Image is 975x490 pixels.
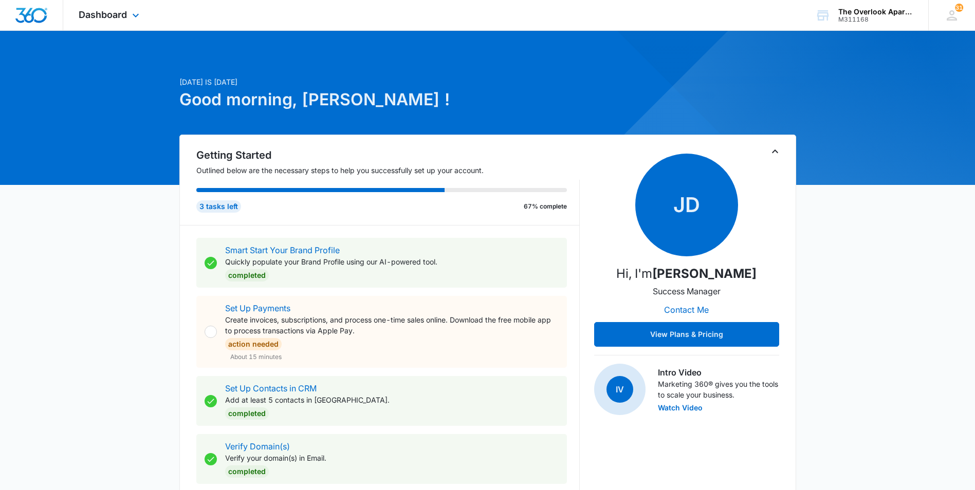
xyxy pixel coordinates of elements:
[196,147,580,163] h2: Getting Started
[225,441,290,451] a: Verify Domain(s)
[594,322,779,347] button: View Plans & Pricing
[838,8,913,16] div: account name
[225,256,437,267] p: Quickly populate your Brand Profile using our AI-powered tool.
[225,383,317,393] a: Set Up Contacts in CRM
[524,202,567,211] p: 67% complete
[838,16,913,23] div: account id
[769,145,781,158] button: Toggle Collapse
[225,453,326,463] p: Verify your domain(s) in Email.
[225,407,269,420] div: Completed
[658,366,779,379] h3: Intro Video
[652,266,757,281] strong: [PERSON_NAME]
[635,154,738,256] span: JD
[225,269,269,281] div: Completed
[196,200,241,213] div: 3 tasks left
[225,338,282,350] div: Action Needed
[225,465,269,478] div: Completed
[653,285,721,297] p: Success Manager
[955,4,963,12] span: 31
[654,297,719,322] button: Contact Me
[225,394,390,405] p: Add at least 5 contacts in [GEOGRAPHIC_DATA].
[196,165,580,176] p: Outlined below are the necessary steps to help you successfully set up your account.
[658,379,779,400] p: Marketing 360® gives you the tools to scale your business.
[179,77,586,87] p: [DATE] is [DATE]
[658,404,703,411] button: Watch Video
[179,87,586,112] h1: Good morning, [PERSON_NAME] !
[225,303,290,313] a: Set Up Payments
[616,265,757,283] p: Hi, I'm
[606,376,633,403] span: IV
[225,245,340,255] a: Smart Start Your Brand Profile
[225,314,559,336] p: Create invoices, subscriptions, and process one-time sales online. Download the free mobile app t...
[955,4,963,12] div: notifications count
[230,352,282,362] span: About 15 minutes
[79,9,127,20] span: Dashboard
